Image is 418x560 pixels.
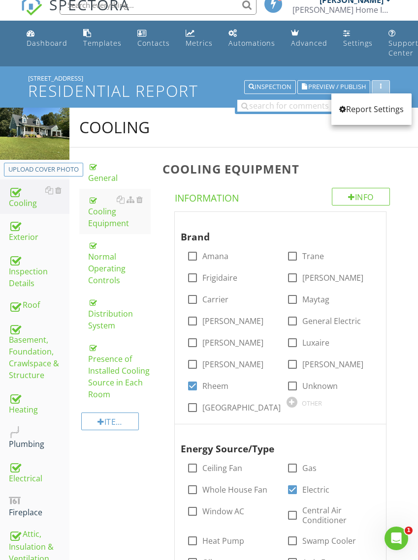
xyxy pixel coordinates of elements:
div: Helton Home Inspections [292,5,391,15]
label: Carrier [202,295,228,304]
div: Cooling Equipment [88,194,151,229]
a: Inspection [244,82,296,90]
div: Brand [181,216,370,244]
button: Preview / Publish [297,80,370,94]
div: Presence of Installed Cooling Source in Each Room [88,341,151,400]
label: Rheem [202,381,228,391]
div: Info [332,188,390,206]
label: [PERSON_NAME] [202,316,263,326]
button: Upload cover photo [4,163,83,177]
label: Ceiling Fan [202,463,242,473]
div: Cooling [79,118,150,137]
a: Templates [79,25,126,53]
div: Exterior [9,219,69,243]
a: Settings [339,25,377,53]
div: Normal Operating Controls [88,239,151,286]
label: Swamp Cooler [302,536,356,546]
a: Contacts [133,25,174,53]
h3: Cooling Equipment [162,162,402,176]
label: Electric [302,485,329,495]
label: Frigidaire [202,273,237,283]
label: [PERSON_NAME] [202,338,263,348]
div: Report Settings [339,103,404,115]
div: Energy Source/Type [181,428,370,457]
label: Unknown [302,381,338,391]
div: Contacts [137,38,170,48]
label: Trane [302,251,324,261]
label: [GEOGRAPHIC_DATA] [202,403,281,413]
div: Settings [343,38,373,48]
label: Luxaire [302,338,329,348]
label: Maytag [302,295,329,304]
div: General [88,160,151,184]
div: Heating [9,391,69,415]
span: 1 [405,527,413,534]
label: Amana [202,251,228,261]
div: Plumbing [9,425,69,450]
label: [PERSON_NAME] [202,359,263,369]
button: Inspection [244,80,296,94]
label: Whole House Fan [202,485,267,495]
label: Gas [302,463,317,473]
div: Roof [9,299,69,312]
a: Preview / Publish [297,82,370,90]
div: Inspection Details [9,253,69,289]
a: Dashboard [23,25,71,53]
a: Automations (Basic) [225,25,279,53]
iframe: Intercom live chat [385,527,408,550]
h1: Residential Report [28,82,390,99]
a: SPECTORA [21,2,130,23]
div: Automations [228,38,275,48]
div: Electrical [9,460,69,484]
div: Fireplace [9,494,69,519]
div: Dashboard [27,38,67,48]
div: Item [81,413,139,430]
label: [PERSON_NAME] [302,273,363,283]
div: Advanced [291,38,327,48]
div: Templates [83,38,122,48]
h4: Information [175,188,390,205]
div: [STREET_ADDRESS] [28,74,390,82]
label: Central Air Conditioner [302,505,374,525]
span: Preview / Publish [308,84,366,90]
div: Basement, Foundation, Crawlspace & Structure [9,322,69,382]
input: search for comments [237,100,390,112]
label: [PERSON_NAME] [302,359,363,369]
label: General Electric [302,316,361,326]
div: Metrics [186,38,213,48]
label: Window AC [202,506,244,516]
div: Distribution System [88,296,151,331]
div: Cooling [9,184,69,209]
div: OTHER [302,399,322,407]
div: Inspection [249,84,291,90]
a: Metrics [182,25,217,53]
label: Heat Pump [202,536,244,546]
a: Advanced [287,25,331,53]
div: Upload cover photo [8,165,79,175]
